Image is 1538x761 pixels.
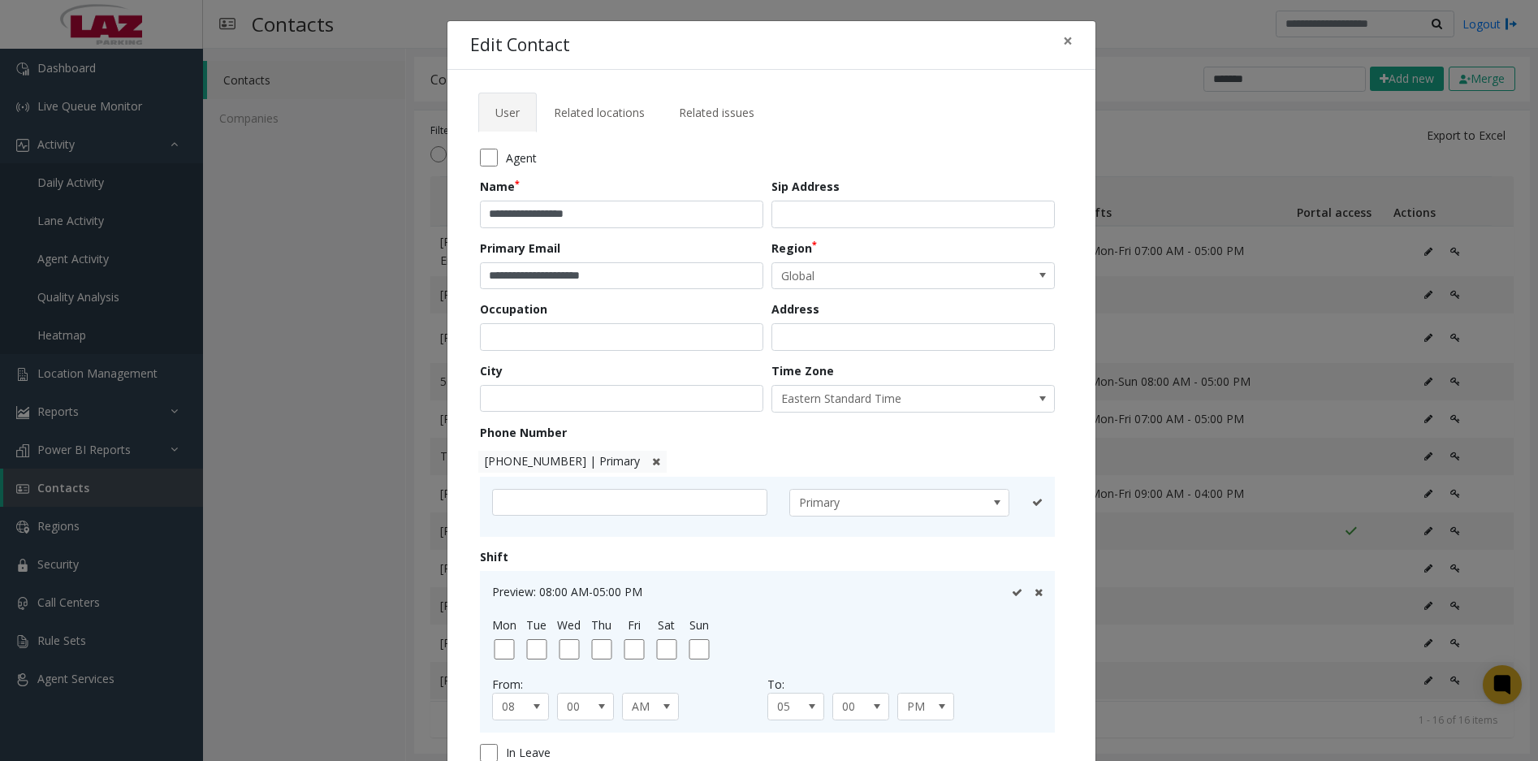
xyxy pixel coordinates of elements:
span: [PHONE_NUMBER] | Primary [485,453,640,469]
span: Related locations [554,105,645,120]
button: Close [1052,21,1084,61]
span: Global [772,263,998,289]
label: Fri [628,616,641,633]
span: 08 [493,694,537,720]
label: Sat [658,616,675,633]
h4: Edit Contact [470,32,570,58]
span: Preview: 08:00 AM-05:00 PM [492,584,642,599]
label: Sip Address [771,178,840,195]
label: Wed [557,616,581,633]
label: Time Zone [771,362,834,379]
span: 05 [768,694,812,720]
span: 00 [558,694,602,720]
label: Region [771,240,817,257]
ul: Tabs [478,93,1065,120]
label: Phone Number [480,424,567,441]
span: × [1063,29,1073,52]
label: Sun [689,616,709,633]
label: Occupation [480,301,547,318]
span: 00 [833,694,877,720]
span: Eastern Standard Time [772,386,998,412]
span: Primary [790,490,965,516]
div: From: [492,676,767,693]
div: To: [767,676,1043,693]
label: Primary Email [480,240,560,257]
span: User [495,105,520,120]
label: Tue [526,616,547,633]
span: Agent [506,149,537,166]
span: PM [898,694,942,720]
label: Address [771,301,819,318]
label: Shift [480,548,508,565]
label: Name [480,178,520,195]
label: City [480,362,503,379]
span: In Leave [506,744,551,761]
span: Related issues [679,105,754,120]
label: Mon [492,616,516,633]
label: Thu [591,616,611,633]
span: AM [623,694,667,720]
